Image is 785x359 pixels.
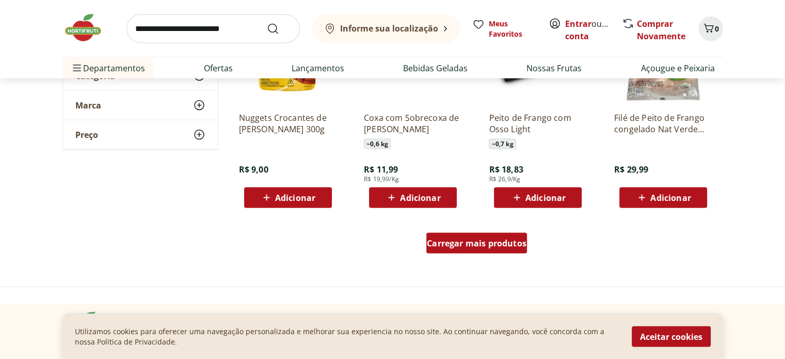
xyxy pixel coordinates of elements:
[602,312,723,322] p: Formas de pagamento
[71,56,145,81] span: Departamentos
[63,120,218,149] button: Preço
[275,194,315,202] span: Adicionar
[565,18,611,42] span: ou
[715,24,719,34] span: 0
[364,175,399,183] span: R$ 19,99/Kg
[525,194,566,202] span: Adicionar
[489,175,520,183] span: R$ 26,9/Kg
[494,188,582,208] button: Adicionar
[215,312,261,322] p: Institucional
[489,19,536,39] span: Meus Favoritos
[239,112,337,135] a: Nuggets Crocantes de [PERSON_NAME] 300g
[637,18,685,42] a: Comprar Novamente
[244,188,332,208] button: Adicionar
[650,194,691,202] span: Adicionar
[312,14,460,43] button: Informe sua localização
[62,12,114,43] img: Hortifruti
[489,112,587,135] a: Peito de Frango com Osso Light
[364,112,462,135] a: Coxa com Sobrecoxa de [PERSON_NAME]
[75,326,619,347] p: Utilizamos cookies para oferecer uma navegação personalizada e melhorar sua experiencia no nosso ...
[267,23,292,35] button: Submit Search
[63,90,218,119] button: Marca
[473,312,499,322] p: Acesso
[71,56,83,81] button: Menu
[400,194,440,202] span: Adicionar
[292,62,344,74] a: Lançamentos
[364,139,391,149] span: ~ 0,6 kg
[126,14,300,43] input: search
[364,164,398,175] span: R$ 11,99
[204,62,233,74] a: Ofertas
[614,112,712,135] a: Filé de Peito de Frango congelado Nat Verde 1kg
[344,312,450,322] p: Links [DEMOGRAPHIC_DATA]
[565,18,591,29] a: Entrar
[62,312,114,343] img: Hortifruti
[526,62,582,74] a: Nossas Frutas
[75,100,101,110] span: Marca
[614,164,648,175] span: R$ 29,99
[427,239,526,247] span: Carregar mais produtos
[489,164,523,175] span: R$ 18,83
[619,188,707,208] button: Adicionar
[632,326,711,347] button: Aceitar cookies
[565,18,622,42] a: Criar conta
[239,164,268,175] span: R$ 9,00
[489,139,516,149] span: ~ 0,7 kg
[698,17,723,41] button: Carrinho
[75,129,98,139] span: Preço
[369,188,457,208] button: Adicionar
[403,62,468,74] a: Bebidas Geladas
[340,23,438,34] b: Informe sua localização
[640,62,714,74] a: Açougue e Peixaria
[472,19,536,39] a: Meus Favoritos
[426,233,527,258] a: Carregar mais produtos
